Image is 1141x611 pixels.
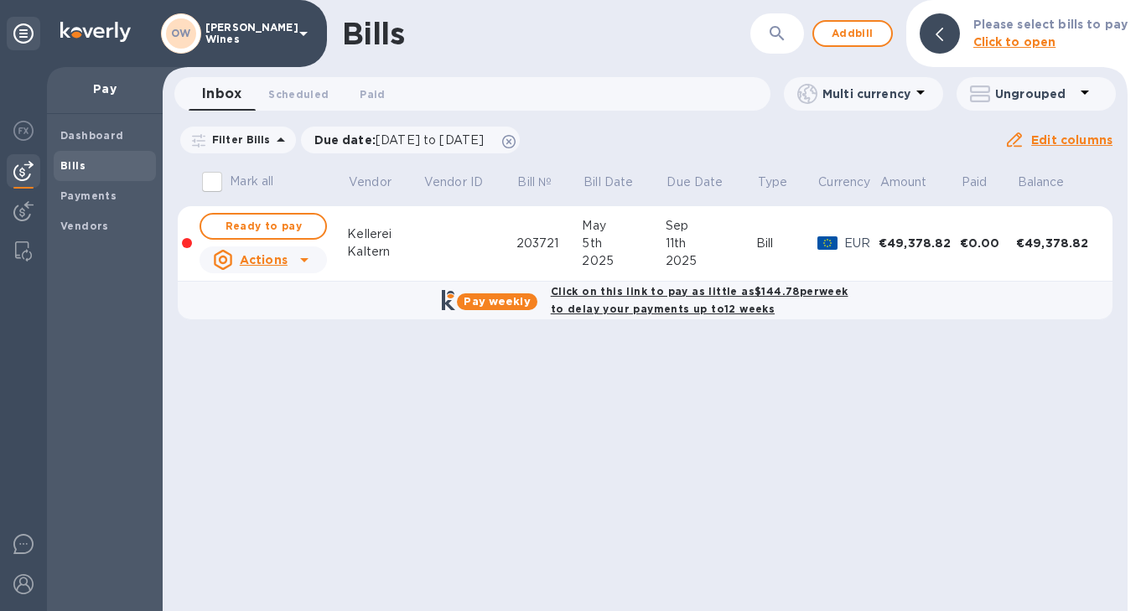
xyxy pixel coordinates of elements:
p: Multi currency [822,85,910,102]
h1: Bills [342,16,404,51]
div: €0.00 [960,235,1016,251]
img: Logo [60,22,131,42]
p: Ungrouped [995,85,1075,102]
b: Vendors [60,220,109,232]
span: Vendor [349,173,413,191]
p: EUR [844,235,879,252]
b: Payments [60,189,117,202]
div: €49,378.82 [879,235,960,251]
span: Paid [962,173,1009,191]
u: Edit columns [1031,133,1112,147]
p: Amount [880,173,927,191]
div: 2025 [666,252,756,270]
div: Due date:[DATE] to [DATE] [301,127,521,153]
div: Kaltern [347,243,423,261]
p: Mark all [230,173,273,190]
div: Bill [756,235,817,252]
p: Bill Date [583,173,633,191]
span: Type [758,173,810,191]
p: Paid [962,173,988,191]
b: Pay weekly [464,295,530,308]
div: 203721 [516,235,583,252]
div: Kellerei [347,225,423,243]
p: Pay [60,80,149,97]
span: Bill Date [583,173,655,191]
b: Click to open [973,35,1056,49]
img: Foreign exchange [13,121,34,141]
p: Bill № [517,173,552,191]
span: Paid [360,85,385,103]
span: Bill № [517,173,573,191]
span: [DATE] to [DATE] [376,133,484,147]
button: Ready to pay [200,213,327,240]
div: May [582,217,665,235]
p: Filter Bills [205,132,271,147]
button: Addbill [812,20,893,47]
p: Vendor [349,173,392,191]
p: Type [758,173,788,191]
span: Inbox [202,82,241,106]
span: Add bill [827,23,878,44]
span: Vendor ID [424,173,505,191]
span: Balance [1018,173,1087,191]
u: Actions [240,253,288,267]
p: Due date : [314,132,493,148]
div: 5th [582,235,665,252]
b: Dashboard [60,129,124,142]
div: Unpin categories [7,17,40,50]
p: Due Date [666,173,723,191]
div: 2025 [582,252,665,270]
b: OW [171,27,191,39]
p: Vendor ID [424,173,483,191]
div: 11th [666,235,756,252]
p: [PERSON_NAME] Wines [205,22,289,45]
b: Bills [60,159,86,172]
p: Balance [1018,173,1065,191]
b: Please select bills to pay [973,18,1128,31]
b: Click on this link to pay as little as $144.78 per week to delay your payments up to 12 weeks [551,285,848,315]
span: Due Date [666,173,744,191]
div: €49,378.82 [1016,235,1097,251]
span: Scheduled [268,85,329,103]
span: Ready to pay [215,216,312,236]
p: Currency [818,173,870,191]
span: Amount [880,173,949,191]
div: Sep [666,217,756,235]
